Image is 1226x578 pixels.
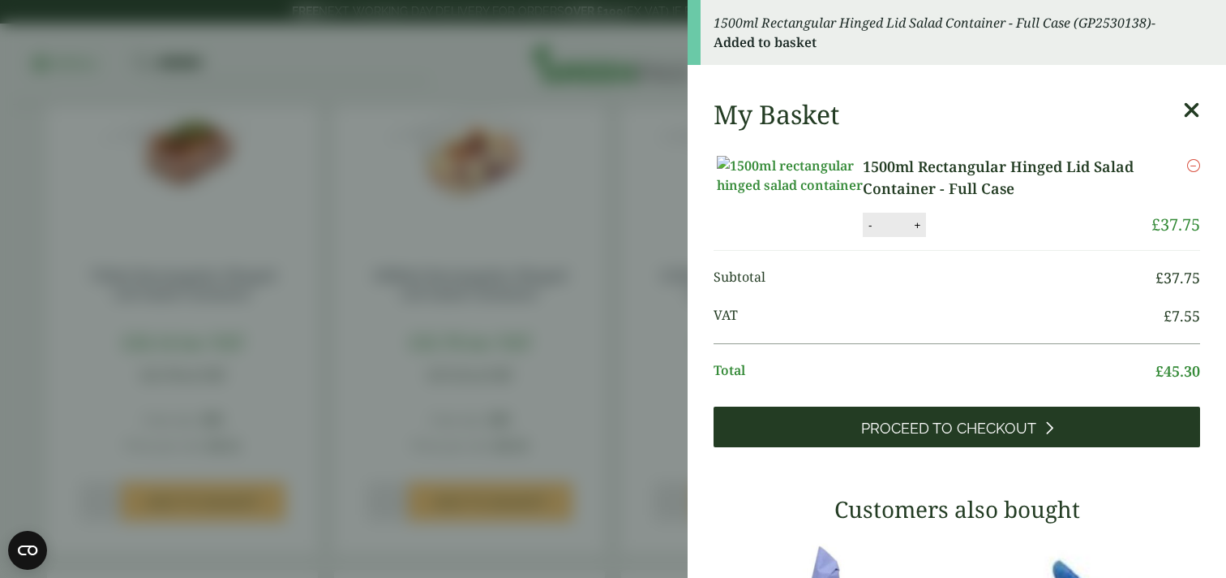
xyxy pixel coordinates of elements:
[1155,268,1164,287] span: £
[1164,306,1200,326] bdi: 7.55
[1151,214,1200,235] bdi: 37.75
[864,218,877,232] button: -
[1155,361,1200,381] bdi: 45.30
[714,99,839,130] h2: My Basket
[8,531,47,570] button: Open CMP widget
[861,420,1036,438] span: Proceed to Checkout
[1187,156,1200,175] a: Remove this item
[714,305,1164,327] span: VAT
[714,360,1155,382] span: Total
[863,156,1151,200] a: 1500ml Rectangular Hinged Lid Salad Container - Full Case
[717,156,863,195] img: 1500ml rectangular hinged salad container
[714,407,1200,447] a: Proceed to Checkout
[714,496,1200,524] h3: Customers also bought
[1155,268,1200,287] bdi: 37.75
[1164,306,1172,326] span: £
[714,267,1155,289] span: Subtotal
[1151,214,1160,235] span: £
[909,218,925,232] button: +
[1155,361,1164,381] span: £
[714,14,1151,32] em: 1500ml Rectangular Hinged Lid Salad Container - Full Case (GP2530138)
[714,33,817,51] strong: Added to basket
